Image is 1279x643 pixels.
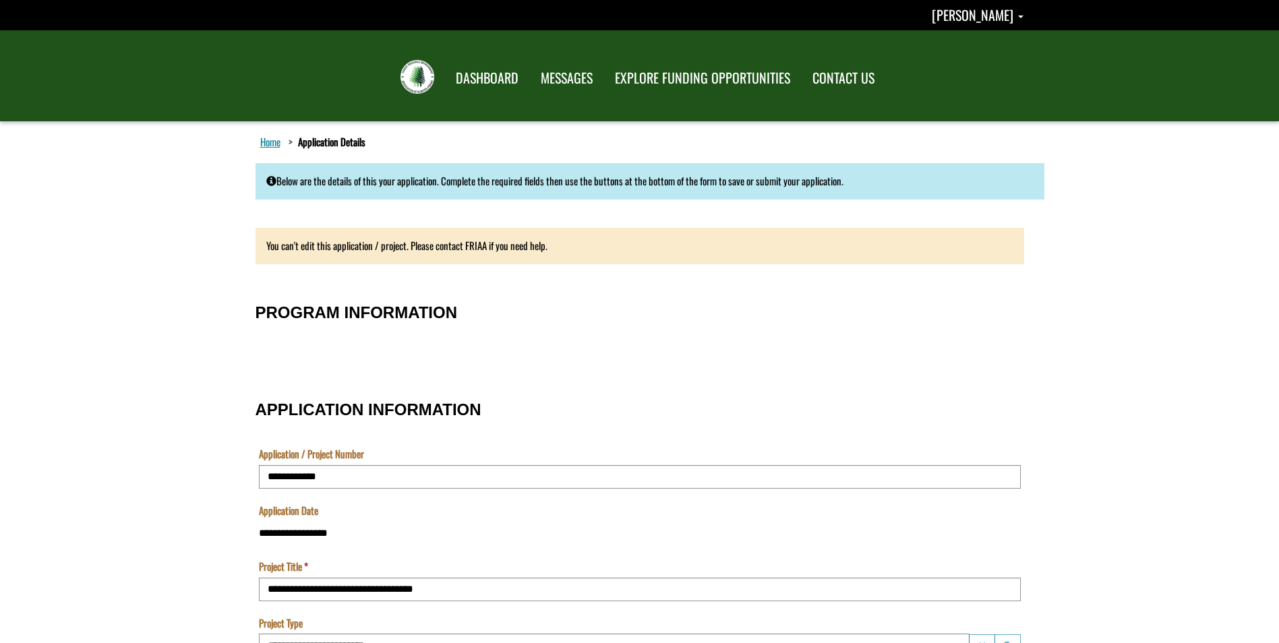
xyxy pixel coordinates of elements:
[259,616,303,630] label: Project Type
[932,5,1013,25] span: [PERSON_NAME]
[259,503,318,518] label: Application Date
[285,135,365,149] li: Application Details
[802,61,885,95] a: CONTACT US
[605,61,800,95] a: EXPLORE FUNDING OPPORTUNITIES
[444,57,885,95] nav: Main Navigation
[256,163,1044,199] div: Below are the details of this your application. Complete the required fields then use the buttons...
[256,290,1024,373] fieldset: PROGRAM INFORMATION
[259,447,364,461] label: Application / Project Number
[400,60,434,94] img: FRIAA Submissions Portal
[932,5,1023,25] a: Kim Pashak
[259,578,1021,601] input: Project Title
[531,61,603,95] a: MESSAGES
[256,228,1024,264] div: You can't edit this application / project. Please contact FRIAA if you need help.
[259,559,308,574] label: Project Title
[258,133,283,150] a: Home
[256,401,1024,419] h3: APPLICATION INFORMATION
[446,61,529,95] a: DASHBOARD
[256,304,1024,321] h3: PROGRAM INFORMATION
